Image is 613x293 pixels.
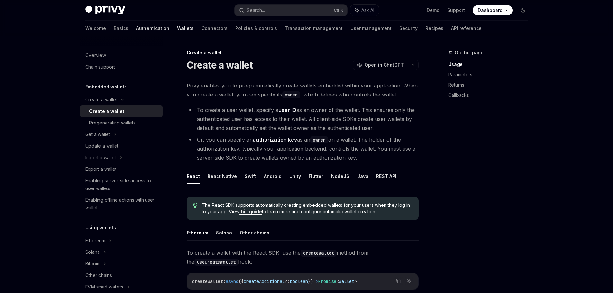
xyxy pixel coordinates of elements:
[187,50,419,56] div: Create a wallet
[339,279,354,284] span: Wallet
[365,62,404,68] span: Open in ChatGPT
[187,248,419,266] span: To create a wallet with the React SDK, use the method from the hook:
[301,250,337,257] code: createWallet
[193,203,198,208] svg: Tip
[518,5,528,15] button: Toggle dark mode
[239,209,262,215] a: this guide
[85,131,110,138] div: Get a wallet
[80,163,163,175] a: Export a wallet
[447,7,465,14] a: Support
[187,105,419,133] li: To create a user wallet, specify a as an owner of the wallet. This ensures only the authenticated...
[376,169,396,184] button: REST API
[405,277,413,285] button: Ask AI
[334,8,343,13] span: Ctrl K
[478,7,503,14] span: Dashboard
[80,194,163,214] a: Enabling offline actions with user wallets
[85,51,106,59] div: Overview
[285,21,343,36] a: Transaction management
[289,169,301,184] button: Unity
[187,169,200,184] button: React
[240,225,269,240] button: Other chains
[357,169,368,184] button: Java
[264,169,282,184] button: Android
[85,237,105,244] div: Ethereum
[208,169,237,184] button: React Native
[223,279,226,284] span: :
[361,7,374,14] span: Ask AI
[187,225,208,240] button: Ethereum
[216,225,232,240] button: Solana
[80,105,163,117] a: Create a wallet
[247,6,265,14] div: Search...
[399,21,418,36] a: Security
[85,154,116,161] div: Import a wallet
[85,165,116,173] div: Export a wallet
[80,61,163,73] a: Chain support
[114,21,128,36] a: Basics
[85,248,100,256] div: Solana
[318,279,336,284] span: Promise
[353,60,408,70] button: Open in ChatGPT
[85,63,115,71] div: Chain support
[202,202,412,215] span: The React SDK supports automatically creating embedded wallets for your users when they log in to...
[285,279,290,284] span: ?:
[85,6,125,15] img: dark logo
[194,259,238,266] code: useCreateWallet
[85,283,123,291] div: EVM smart wallets
[253,136,297,143] strong: authorization key
[448,90,533,100] a: Callbacks
[350,5,379,16] button: Ask AI
[244,279,285,284] span: createAdditional
[282,91,300,98] code: owner
[448,80,533,90] a: Returns
[192,279,223,284] span: createWallet
[85,196,159,212] div: Enabling offline actions with user wallets
[350,21,392,36] a: User management
[313,279,318,284] span: =>
[448,59,533,69] a: Usage
[238,279,244,284] span: ({
[278,107,296,113] strong: user ID
[290,279,308,284] span: boolean
[331,169,349,184] button: NodeJS
[235,5,347,16] button: Search...CtrlK
[309,169,323,184] button: Flutter
[85,142,118,150] div: Update a wallet
[89,107,124,115] div: Create a wallet
[455,49,484,57] span: On this page
[308,279,313,284] span: })
[451,21,482,36] a: API reference
[80,270,163,281] a: Other chains
[85,224,116,232] h5: Using wallets
[310,136,328,143] code: owner
[395,277,403,285] button: Copy the contents from the code block
[136,21,169,36] a: Authentication
[177,21,194,36] a: Wallets
[354,279,357,284] span: >
[245,169,256,184] button: Swift
[226,279,238,284] span: async
[187,81,419,99] span: Privy enables you to programmatically create wallets embedded within your application. When you c...
[80,140,163,152] a: Update a wallet
[85,177,159,192] div: Enabling server-side access to user wallets
[85,271,112,279] div: Other chains
[473,5,513,15] a: Dashboard
[80,50,163,61] a: Overview
[201,21,228,36] a: Connectors
[85,96,117,104] div: Create a wallet
[89,119,135,127] div: Pregenerating wallets
[235,21,277,36] a: Policies & controls
[85,83,127,91] h5: Embedded wallets
[187,135,419,162] li: Or, you can specify an as an on a wallet. The holder of the authorization key, typically your app...
[427,7,440,14] a: Demo
[425,21,443,36] a: Recipes
[187,59,253,71] h1: Create a wallet
[448,69,533,80] a: Parameters
[85,260,99,268] div: Bitcoin
[80,117,163,129] a: Pregenerating wallets
[80,175,163,194] a: Enabling server-side access to user wallets
[85,21,106,36] a: Welcome
[336,279,339,284] span: <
